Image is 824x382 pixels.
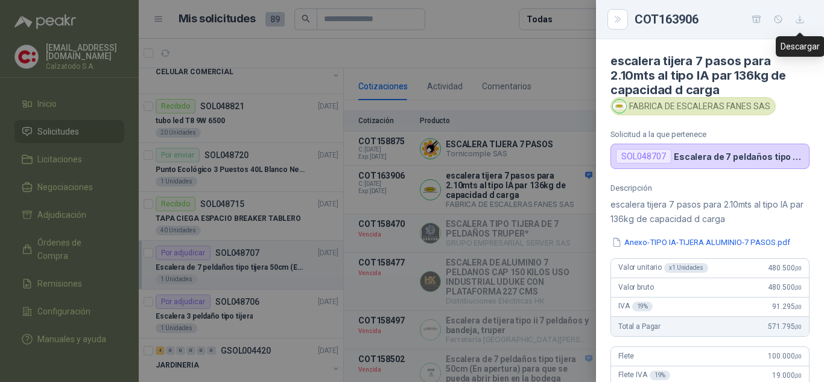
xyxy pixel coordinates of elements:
[618,352,634,360] span: Flete
[610,183,810,193] p: Descripción
[618,302,653,311] span: IVA
[650,371,671,380] div: 19 %
[794,353,802,360] span: ,00
[772,302,802,311] span: 91.295
[635,10,810,29] div: COT163906
[616,149,671,164] div: SOL048707
[794,284,802,291] span: ,00
[664,263,708,273] div: x 1 Unidades
[613,100,626,113] img: Company Logo
[768,322,802,331] span: 571.795
[618,263,708,273] span: Valor unitario
[618,322,661,331] span: Total a Pagar
[610,12,625,27] button: Close
[618,371,670,380] span: Flete IVA
[794,304,802,310] span: ,00
[768,264,802,272] span: 480.500
[674,151,804,162] p: Escalera de 7 peldaños tipo tijera 50cm (En apertura) para que se pueda abrir bien en la bodega
[610,236,791,249] button: Anexo-TIPO IA-TIJERA ALUMINIO-7 PASOS.pdf
[768,352,802,360] span: 100.000
[610,197,810,226] p: escalera tijera 7 pasos para 2.10mts al tipo IA par 136kg de capacidad d carga
[610,130,810,139] p: Solicitud a la que pertenece
[794,323,802,330] span: ,00
[772,371,802,380] span: 19.000
[794,372,802,379] span: ,00
[768,283,802,291] span: 480.500
[794,265,802,272] span: ,00
[610,54,810,97] h4: escalera tijera 7 pasos para 2.10mts al tipo IA par 136kg de capacidad d carga
[632,302,653,311] div: 19 %
[610,97,776,115] div: FABRICA DE ESCALERAS FANES SAS
[618,283,653,291] span: Valor bruto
